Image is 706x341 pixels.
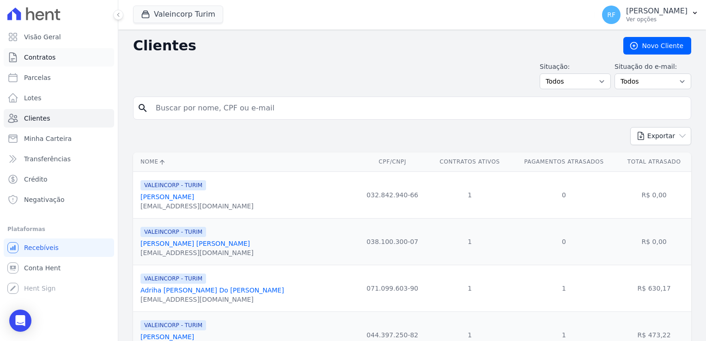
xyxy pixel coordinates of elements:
th: CPF/CNPJ [356,152,428,171]
td: 038.100.300-07 [356,218,428,265]
th: Total Atrasado [617,152,691,171]
label: Situação do e-mail: [615,62,691,72]
a: [PERSON_NAME] [PERSON_NAME] [140,240,250,247]
td: 1 [428,265,511,311]
td: 1 [428,218,511,265]
td: R$ 630,17 [617,265,691,311]
a: [PERSON_NAME] [140,193,194,201]
a: Minha Carteira [4,129,114,148]
span: VALEINCORP - TURIM [140,320,206,330]
a: Contratos [4,48,114,67]
th: Nome [133,152,356,171]
button: Exportar [630,127,691,145]
p: [PERSON_NAME] [626,6,688,16]
a: Clientes [4,109,114,128]
span: Visão Geral [24,32,61,42]
td: 0 [511,218,617,265]
span: VALEINCORP - TURIM [140,274,206,284]
td: 032.842.940-66 [356,171,428,218]
td: 1 [428,171,511,218]
span: Recebíveis [24,243,59,252]
a: Transferências [4,150,114,168]
a: Lotes [4,89,114,107]
td: 071.099.603-90 [356,265,428,311]
a: Crédito [4,170,114,189]
div: [EMAIL_ADDRESS][DOMAIN_NAME] [140,201,254,211]
a: Novo Cliente [623,37,691,55]
span: Transferências [24,154,71,164]
td: R$ 0,00 [617,218,691,265]
td: 1 [511,265,617,311]
a: Parcelas [4,68,114,87]
button: Valeincorp Turim [133,6,223,23]
i: search [137,103,148,114]
span: Conta Hent [24,263,61,273]
p: Ver opções [626,16,688,23]
input: Buscar por nome, CPF ou e-mail [150,99,687,117]
span: VALEINCORP - TURIM [140,180,206,190]
a: Visão Geral [4,28,114,46]
span: Crédito [24,175,48,184]
td: 0 [511,171,617,218]
span: Lotes [24,93,42,103]
span: Negativação [24,195,65,204]
button: RF [PERSON_NAME] Ver opções [595,2,706,28]
h2: Clientes [133,37,609,54]
a: Conta Hent [4,259,114,277]
a: Recebíveis [4,238,114,257]
a: Adriha [PERSON_NAME] Do [PERSON_NAME] [140,286,284,294]
div: Plataformas [7,224,110,235]
th: Contratos Ativos [428,152,511,171]
span: VALEINCORP - TURIM [140,227,206,237]
div: Open Intercom Messenger [9,310,31,332]
a: Negativação [4,190,114,209]
span: Parcelas [24,73,51,82]
label: Situação: [540,62,611,72]
th: Pagamentos Atrasados [511,152,617,171]
div: [EMAIL_ADDRESS][DOMAIN_NAME] [140,295,284,304]
span: Minha Carteira [24,134,72,143]
td: R$ 0,00 [617,171,691,218]
span: Contratos [24,53,55,62]
div: [EMAIL_ADDRESS][DOMAIN_NAME] [140,248,254,257]
span: RF [607,12,615,18]
a: [PERSON_NAME] [140,333,194,341]
span: Clientes [24,114,50,123]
